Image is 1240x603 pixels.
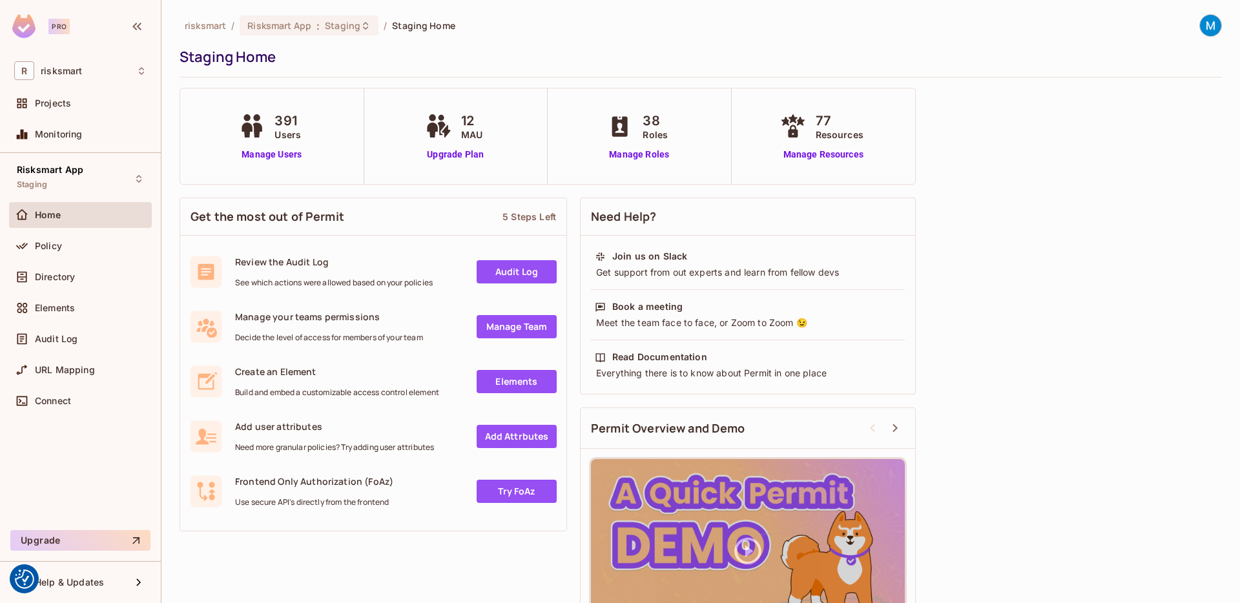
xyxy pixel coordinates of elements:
span: Directory [35,272,75,282]
a: Manage Roles [604,148,674,161]
span: Create an Element [235,365,439,378]
span: Connect [35,396,71,406]
a: Manage Resources [777,148,870,161]
span: URL Mapping [35,365,95,375]
span: 77 [816,111,863,130]
a: Add Attrbutes [477,425,557,448]
a: Manage Team [477,315,557,338]
span: Risksmart App [17,165,83,175]
span: Get the most out of Permit [191,209,344,225]
a: Upgrade Plan [422,148,489,161]
span: 12 [461,111,482,130]
span: See which actions were allowed based on your policies [235,278,433,288]
span: : [316,21,320,31]
span: Monitoring [35,129,83,139]
span: 391 [274,111,301,130]
span: Decide the level of access for members of your team [235,332,423,343]
span: Elements [35,303,75,313]
div: Meet the team face to face, or Zoom to Zoom 😉 [595,316,901,329]
a: Manage Users [236,148,307,161]
img: SReyMgAAAABJRU5ErkJggg== [12,14,36,38]
span: Users [274,128,301,141]
img: Revisit consent button [15,569,34,589]
a: Elements [477,370,557,393]
li: / [231,19,234,32]
span: Projects [35,98,71,108]
span: Resources [816,128,863,141]
span: Build and embed a customizable access control element [235,387,439,398]
span: Manage your teams permissions [235,311,423,323]
div: Join us on Slack [612,250,687,263]
span: Staging Home [392,19,455,32]
div: Staging Home [180,47,1215,66]
span: MAU [461,128,482,141]
button: Upgrade [10,530,150,551]
span: Staging [325,19,360,32]
span: Policy [35,241,62,251]
li: / [384,19,387,32]
div: Book a meeting [612,300,683,313]
div: 5 Steps Left [502,210,556,223]
div: Pro [48,19,70,34]
span: Add user attributes [235,420,434,433]
span: Use secure API's directly from the frontend [235,497,393,507]
button: Consent Preferences [15,569,34,589]
span: Need Help? [591,209,657,225]
span: Risksmart App [247,19,311,32]
a: Audit Log [477,260,557,283]
span: Staging [17,179,47,190]
span: Frontend Only Authorization (FoAz) [235,475,393,487]
span: Permit Overview and Demo [591,420,745,436]
span: Help & Updates [35,577,104,588]
span: Workspace: risksmart [41,66,82,76]
div: Get support from out experts and learn from fellow devs [595,266,901,279]
span: 38 [643,111,668,130]
div: Read Documentation [612,351,707,363]
span: the active workspace [185,19,226,32]
span: Audit Log [35,334,77,344]
a: Try FoAz [477,480,557,503]
span: Review the Audit Log [235,256,433,268]
span: Roles [643,128,668,141]
span: R [14,61,34,80]
img: Matt Rudd [1200,15,1221,36]
div: Everything there is to know about Permit in one place [595,367,901,380]
span: Home [35,210,61,220]
span: Need more granular policies? Try adding user attributes [235,442,434,453]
